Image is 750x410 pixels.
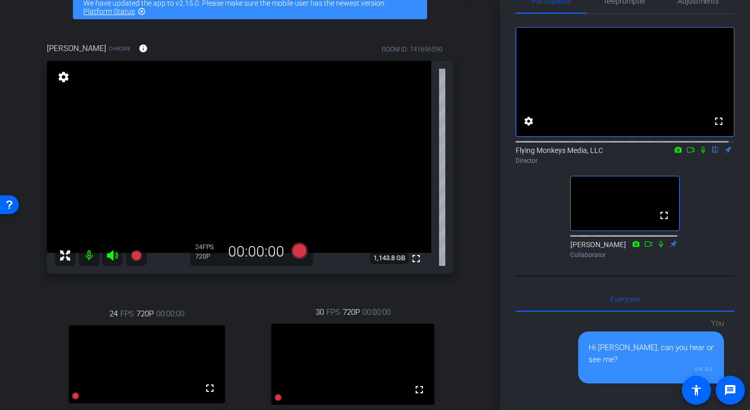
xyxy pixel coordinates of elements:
mat-icon: fullscreen [658,209,670,222]
div: Director [516,156,734,165]
span: 00:00:00 [362,306,391,318]
div: 00:00:00 [221,243,291,261]
mat-icon: fullscreen [413,383,426,396]
div: You [578,317,724,329]
span: 720P [343,306,360,318]
div: 720P [195,252,221,261]
span: FPS [203,244,214,251]
span: 24 [109,308,118,319]
span: [PERSON_NAME] [47,43,106,54]
mat-icon: highlight_off [137,7,146,16]
div: Hi [PERSON_NAME], can you hear or see me? [589,342,714,365]
span: FPS [327,306,340,318]
div: 24 [195,243,221,251]
mat-icon: message [724,384,736,396]
span: Everyone [610,296,640,303]
mat-icon: settings [56,71,71,83]
mat-icon: fullscreen [410,252,422,265]
mat-icon: flip [709,145,722,154]
span: Chrome [109,45,131,53]
span: 00:00:00 [156,308,184,319]
mat-icon: info [139,44,148,53]
mat-icon: fullscreen [204,382,216,394]
mat-icon: settings [522,115,535,127]
div: [PERSON_NAME] [570,239,680,260]
span: 30 [316,306,324,318]
div: Flying Monkeys Media, LLC [516,145,734,165]
span: 720P [136,308,154,319]
span: FPS [120,308,134,319]
div: 08:00 [589,365,714,373]
mat-icon: accessibility [690,384,703,396]
span: 1,143.8 GB [370,252,409,264]
mat-icon: fullscreen [712,115,725,127]
a: Platform Status [83,7,135,16]
div: ROOM ID: 741696590 [382,45,443,54]
div: Collaborator [570,250,680,260]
